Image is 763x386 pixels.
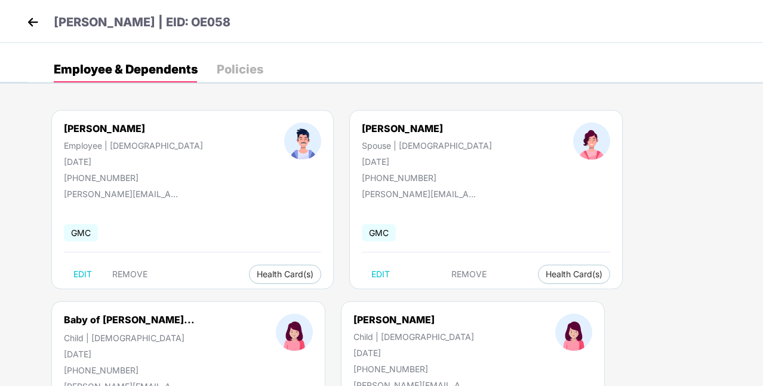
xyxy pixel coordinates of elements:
[371,269,390,279] span: EDIT
[64,173,203,183] div: [PHONE_NUMBER]
[362,140,492,151] div: Spouse | [DEMOGRAPHIC_DATA]
[362,189,481,199] div: [PERSON_NAME][EMAIL_ADDRESS][PERSON_NAME][DOMAIN_NAME]
[284,122,321,160] img: profileImage
[73,269,92,279] span: EDIT
[555,314,592,351] img: profileImage
[546,271,602,277] span: Health Card(s)
[64,365,195,375] div: [PHONE_NUMBER]
[24,13,42,31] img: back
[353,364,474,374] div: [PHONE_NUMBER]
[353,348,474,358] div: [DATE]
[362,157,492,167] div: [DATE]
[64,314,195,326] div: Baby of [PERSON_NAME]...
[217,63,263,75] div: Policies
[538,265,610,284] button: Health Card(s)
[353,314,474,326] div: [PERSON_NAME]
[257,271,313,277] span: Health Card(s)
[64,122,203,134] div: [PERSON_NAME]
[362,265,399,284] button: EDIT
[64,333,195,343] div: Child | [DEMOGRAPHIC_DATA]
[54,13,230,32] p: [PERSON_NAME] | EID: OE058
[451,269,487,279] span: REMOVE
[362,122,492,134] div: [PERSON_NAME]
[276,314,313,351] img: profileImage
[103,265,157,284] button: REMOVE
[362,173,492,183] div: [PHONE_NUMBER]
[64,265,101,284] button: EDIT
[64,224,98,241] span: GMC
[353,332,474,342] div: Child | [DEMOGRAPHIC_DATA]
[112,269,147,279] span: REMOVE
[573,122,610,160] img: profileImage
[54,63,198,75] div: Employee & Dependents
[249,265,321,284] button: Health Card(s)
[64,140,203,151] div: Employee | [DEMOGRAPHIC_DATA]
[362,224,396,241] span: GMC
[64,189,183,199] div: [PERSON_NAME][EMAIL_ADDRESS][PERSON_NAME][DOMAIN_NAME]
[64,349,195,359] div: [DATE]
[442,265,496,284] button: REMOVE
[64,157,203,167] div: [DATE]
